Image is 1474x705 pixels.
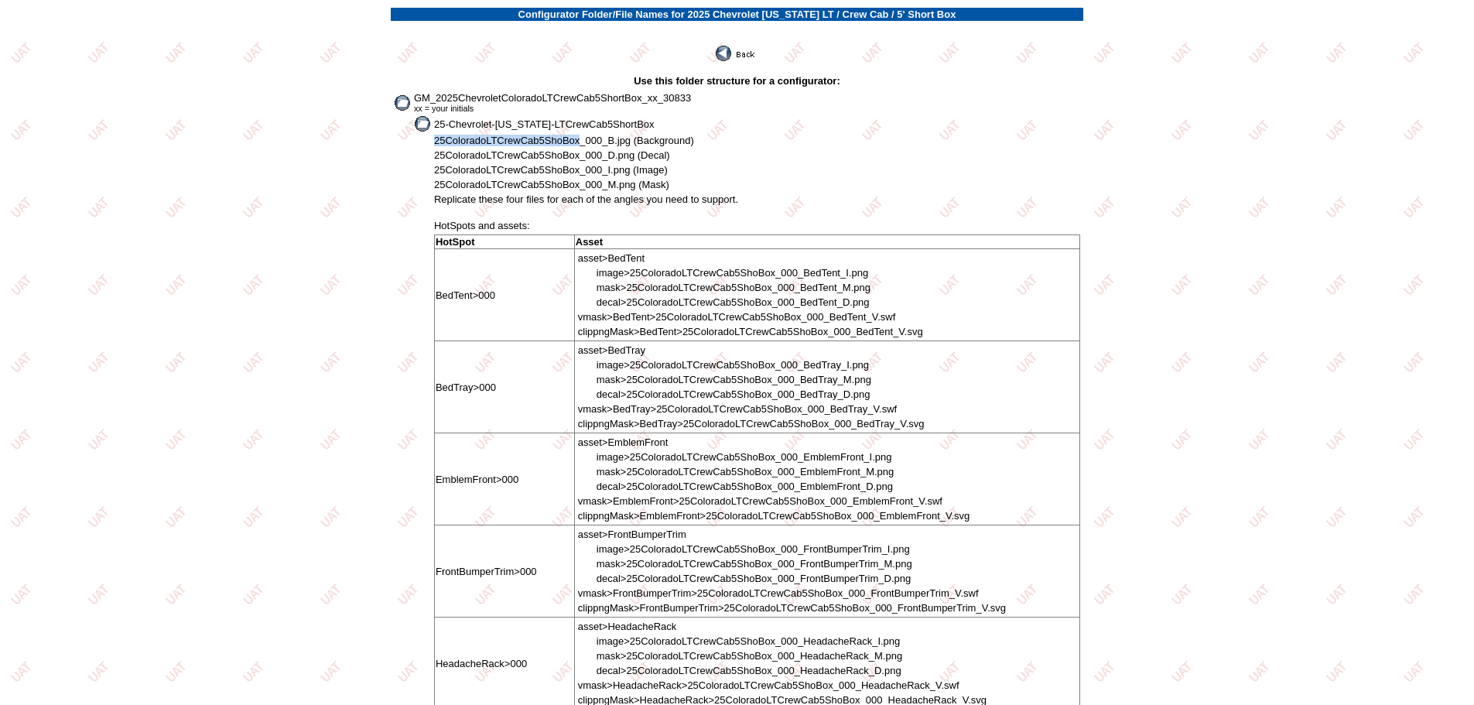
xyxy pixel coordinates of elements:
[626,388,837,400] span: 25ColoradoLTCrewCab5ShoBox_000_BedTray
[626,558,878,570] span: 25ColoradoLTCrewCab5ShoBox_000_FrontBumperTrim
[577,679,987,692] td: _V.swf
[630,635,872,647] span: 25ColoradoLTCrewCab5ShoBox_000_HeadacheRack
[578,311,867,323] span: vmask>BedTent>25ColoradoLTCrewCab5ShoBox_000_BedTent
[626,466,860,477] span: 25ColoradoLTCrewCab5ShoBox_000_EmblemFront
[626,296,836,308] span: 25ColoradoLTCrewCab5ShoBox_000_BedTent
[596,542,1007,556] td: image> _I.png
[630,543,882,555] span: 25ColoradoLTCrewCab5ShoBox_000_FrontBumperTrim
[578,403,868,415] span: vmask>BedTray>25ColoradoLTCrewCab5ShoBox_000_BedTray
[596,635,987,648] td: image> _I.png
[578,344,645,356] span: asset>BedTray
[596,557,1007,570] td: mask> _M.png
[596,664,987,677] td: decal> _D.png
[596,296,924,309] td: decal> _D.png
[578,326,893,337] span: clippngMask>BedTent>25ColoradoLTCrewCab5ShoBox_000_BedTent
[596,281,924,294] td: mask> _M.png
[436,474,518,485] span: EmblemFront>000
[577,601,1007,614] td: _V.svg
[434,179,669,190] span: 25ColoradoLTCrewCab5ShoBox_000_M.png (Mask)
[596,649,987,662] td: mask> _M.png
[630,359,841,371] span: 25ColoradoLTCrewCab5ShoBox_000_BedTray
[434,164,668,176] span: 25ColoradoLTCrewCab5ShoBox_000_I.png (Image)
[578,252,645,264] span: asset>BedTent
[634,75,840,87] b: Use this folder structure for a configurator:
[577,509,971,522] td: _V.svg
[596,358,925,371] td: image> _I.png
[626,650,868,662] span: 25ColoradoLTCrewCab5ShoBox_000_HeadacheRack
[577,495,971,508] td: _V.swf
[578,602,976,614] span: clippngMask>FrontBumperTrim>25ColoradoLTCrewCab5ShoBox_000_FrontBumperTrim
[577,417,925,430] td: _V.svg
[626,374,837,385] span: 25ColoradoLTCrewCab5ShoBox_000_BedTray
[596,266,924,279] td: image> _I.png
[626,665,868,676] span: 25ColoradoLTCrewCab5ShoBox_000_HeadacheRack
[596,388,925,401] td: decal> _D.png
[434,118,655,130] span: 25-Chevrolet-[US_STATE]-LTCrewCab5ShortBox
[574,235,1079,249] td: Asset
[596,373,925,386] td: mask> _M.png
[434,149,670,161] span: 25ColoradoLTCrewCab5ShoBox_000_D.png (Decal)
[414,116,431,132] img: glyphfolder.gif
[577,325,924,338] td: _V.svg
[716,46,758,61] img: back.gif
[414,104,474,113] small: xx = your initials
[394,95,411,111] img: glyphfolder.gif
[414,92,691,104] span: GM_2025ChevroletColoradoLTCrewCab5ShortBox_xx_30833
[436,658,527,669] span: HeadacheRack>000
[433,193,1081,206] td: Replicate these four files for each of the angles you need to support.
[578,679,930,691] span: vmask>HeadacheRack>25ColoradoLTCrewCab5ShoBox_000_HeadacheRack
[596,450,971,464] td: image> _I.png
[596,465,971,478] td: mask> _M.png
[577,402,925,416] td: _V.swf
[434,235,574,249] td: HotSpot
[578,621,677,632] span: asset>HeadacheRack
[596,572,1007,585] td: decal> _D.png
[596,480,971,493] td: decal> _D.png
[578,529,686,540] span: asset>FrontBumperTrim
[577,310,924,323] td: _V.swf
[436,566,537,577] span: FrontBumperTrim>000
[630,451,864,463] span: 25ColoradoLTCrewCab5ShoBox_000_EmblemFront
[434,135,694,146] span: 25ColoradoLTCrewCab5ShoBox_000_B.jpg (Background)
[436,382,496,393] span: BedTray>000
[436,289,495,301] span: BedTent>000
[578,587,949,599] span: vmask>FrontBumperTrim>25ColoradoLTCrewCab5ShoBox_000_FrontBumperTrim
[626,282,836,293] span: 25ColoradoLTCrewCab5ShoBox_000_BedTent
[630,267,840,279] span: 25ColoradoLTCrewCab5ShoBox_000_BedTent
[433,207,1081,232] td: HotSpots and assets:
[626,481,860,492] span: 25ColoradoLTCrewCab5ShoBox_000_EmblemFront
[578,418,894,430] span: clippngMask>BedTray>25ColoradoLTCrewCab5ShoBox_000_BedTray
[578,510,940,522] span: clippngMask>EmblemFront>25ColoradoLTCrewCab5ShoBox_000_EmblemFront
[578,495,913,507] span: vmask>EmblemFront>25ColoradoLTCrewCab5ShoBox_000_EmblemFront
[578,436,669,448] span: asset>EmblemFront
[626,573,878,584] span: 25ColoradoLTCrewCab5ShoBox_000_FrontBumperTrim
[577,587,1007,600] td: _V.swf
[391,8,1083,21] td: Configurator Folder/File Names for 2025 Chevrolet [US_STATE] LT / Crew Cab / 5' Short Box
